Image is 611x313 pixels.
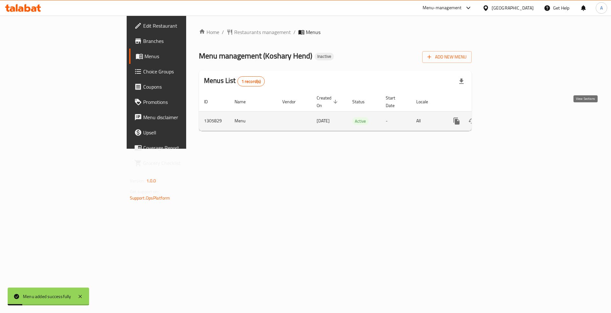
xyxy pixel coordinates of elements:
span: Edit Restaurant [143,22,224,30]
table: enhanced table [199,92,515,131]
a: Edit Restaurant [129,18,229,33]
span: Menu management ( Koshary Hend ) [199,49,312,63]
div: Total records count [237,76,265,86]
span: Add New Menu [427,53,467,61]
span: A [600,4,603,11]
span: Status [352,98,373,105]
div: Export file [454,74,469,89]
span: Branches [143,37,224,45]
td: All [411,111,444,131]
span: Menus [144,52,224,60]
td: Menu [229,111,277,131]
a: Menu disclaimer [129,110,229,125]
span: Name [235,98,254,105]
div: Menu added successfully [23,293,71,300]
span: Restaurants management [234,28,291,36]
span: Menus [306,28,320,36]
a: Support.OpsPlatform [130,194,170,202]
span: Grocery Checklist [143,159,224,167]
a: Promotions [129,94,229,110]
span: Created On [317,94,340,109]
span: 1 record(s) [238,78,265,85]
div: Active [352,117,369,125]
span: Vendor [282,98,304,105]
button: more [449,113,464,129]
a: Grocery Checklist [129,155,229,171]
span: Choice Groups [143,68,224,75]
span: Menu disclaimer [143,113,224,121]
a: Coupons [129,79,229,94]
a: Upsell [129,125,229,140]
a: Branches [129,33,229,49]
div: Menu-management [423,4,462,12]
div: [GEOGRAPHIC_DATA] [492,4,534,11]
span: Locale [416,98,436,105]
span: Get support on: [130,187,159,196]
th: Actions [444,92,515,112]
span: Inactive [315,54,334,59]
span: Version: [130,177,145,185]
li: / [293,28,296,36]
span: Coverage Report [143,144,224,152]
nav: breadcrumb [199,28,472,36]
span: Start Date [386,94,404,109]
a: Coverage Report [129,140,229,155]
div: Inactive [315,53,334,60]
span: 1.0.0 [146,177,156,185]
a: Restaurants management [227,28,291,36]
span: Upsell [143,129,224,136]
button: Change Status [464,113,480,129]
button: Add New Menu [422,51,472,63]
span: [DATE] [317,117,330,125]
span: Coupons [143,83,224,91]
span: Promotions [143,98,224,106]
a: Menus [129,49,229,64]
td: - [381,111,411,131]
a: Choice Groups [129,64,229,79]
h2: Menus List [204,76,265,86]
span: ID [204,98,216,105]
span: Active [352,118,369,125]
